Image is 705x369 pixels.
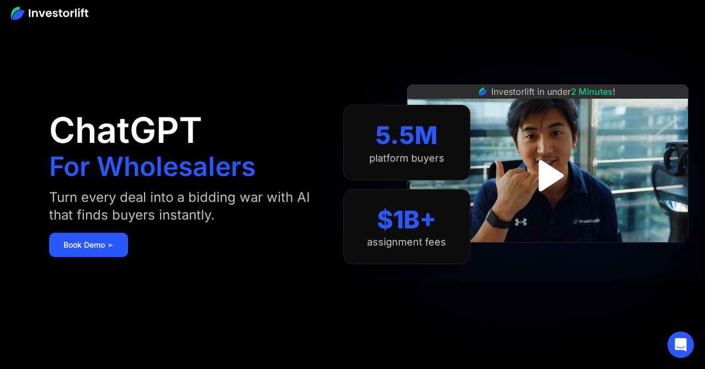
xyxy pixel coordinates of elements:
[491,85,616,98] div: Investorlift in under !
[377,205,436,234] div: $1B+
[369,152,444,164] div: platform buyers
[49,189,321,224] div: Turn every deal into a bidding war with AI that finds buyers instantly.
[375,121,438,150] div: 5.5M
[571,86,613,97] span: 2 Minutes
[49,153,256,180] h1: For Wholesalers
[667,331,694,358] div: Open Intercom Messenger
[523,151,572,200] a: open lightbox
[49,233,128,257] a: Book Demo ➢
[465,248,630,261] iframe: Customer reviews powered by Trustpilot
[367,236,446,248] div: assignment fees
[49,113,202,148] h1: ChatGPT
